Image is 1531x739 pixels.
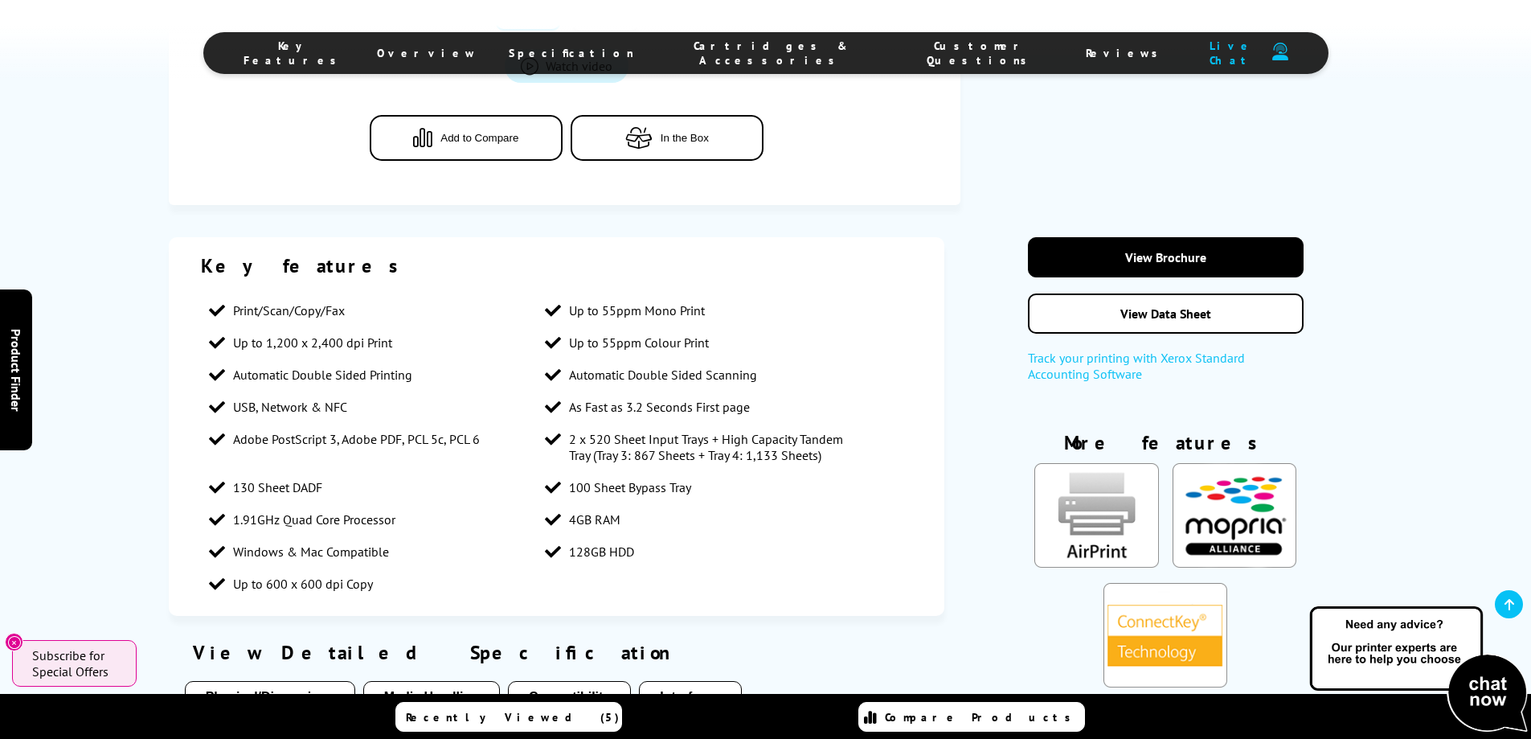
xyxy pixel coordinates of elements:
span: Subscribe for Special Offers [32,647,121,679]
span: 100 Sheet Bypass Tray [569,479,691,495]
a: View Data Sheet [1028,294,1304,334]
span: As Fast as 3.2 Seconds First page [569,399,750,415]
span: Overview [377,46,477,60]
span: Recently Viewed (5) [406,710,620,725]
button: Close [5,633,23,651]
button: Physical/Dimensions [185,681,355,713]
span: Adobe PostScript 3, Adobe PDF, PCL 5c, PCL 6 [233,431,480,447]
span: Automatic Double Sided Printing [233,367,412,383]
span: Up to 1,200 x 2,400 dpi Print [233,335,392,351]
div: More features [1028,430,1304,463]
span: Customer Questions [908,39,1054,68]
span: Print/Scan/Copy/Fax [233,302,345,318]
span: 128GB HDD [569,544,634,560]
a: KeyFeatureModal294 [1103,675,1227,691]
a: KeyFeatureModal324 [1173,555,1296,571]
span: Up to 55ppm Mono Print [569,302,705,318]
a: Compare Products [858,702,1085,732]
img: Open Live Chat window [1306,604,1531,736]
a: View Brochure [1028,237,1304,277]
span: Product Finder [8,328,24,411]
span: Cartridges & Accessories [666,39,877,68]
span: Compare Products [885,710,1079,725]
button: In the Box [571,115,763,161]
span: Key Features [244,39,345,68]
div: View Detailed Specification [185,640,929,665]
span: In the Box [661,132,709,144]
span: Add to Compare [440,132,518,144]
img: AirPrint [1034,463,1158,568]
a: Track your printing with Xerox Standard Accounting Software [1028,350,1304,390]
img: Mopria Certified [1173,463,1296,568]
img: user-headset-duotone.svg [1272,43,1288,61]
a: KeyFeatureModal85 [1034,555,1158,571]
img: Xerox ConnectKey [1103,583,1227,688]
button: Add to Compare [370,115,563,161]
a: Recently Viewed (5) [395,702,622,732]
span: 130 Sheet DADF [233,479,322,495]
span: Windows & Mac Compatible [233,544,389,560]
span: 2 x 520 Sheet Input Trays + High Capacity Tandem Tray (Tray 3: 867 Sheets + Tray 4: 1,133 Sheets) [569,431,866,463]
span: Up to 55ppm Colour Print [569,335,709,351]
span: Automatic Double Sided Scanning [569,367,757,383]
span: 1.91GHz Quad Core Processor [233,511,395,528]
span: 4GB RAM [569,511,620,528]
button: Media Handling [363,681,500,713]
span: Up to 600 x 600 dpi Copy [233,576,373,592]
span: Live Chat [1198,39,1263,68]
button: Interfaces [639,681,742,713]
button: Compatibility [508,681,631,713]
span: Specification [509,46,634,60]
div: Key features [201,253,913,278]
span: Reviews [1086,46,1166,60]
span: USB, Network & NFC [233,399,347,415]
